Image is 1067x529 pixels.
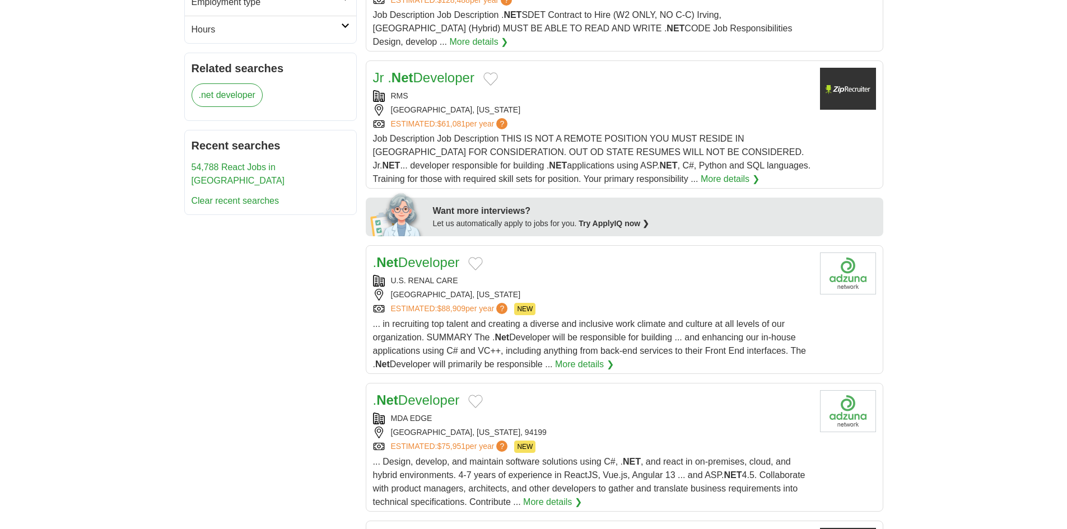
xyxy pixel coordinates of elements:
[192,60,350,77] h2: Related searches
[623,457,641,466] strong: NET
[579,219,649,228] a: Try ApplyIQ now ❯
[437,119,465,128] span: $61,081
[667,24,684,33] strong: NET
[373,319,806,369] span: ... in recruiting top talent and creating a diverse and inclusive work climate and culture at all...
[496,303,507,314] span: ?
[437,304,465,313] span: $88,909
[659,161,677,170] strong: NET
[514,441,535,453] span: NEW
[373,289,811,301] div: [GEOGRAPHIC_DATA], [US_STATE]
[433,218,877,230] div: Let us automatically apply to jobs for you.
[192,196,279,205] a: Clear recent searches
[376,255,398,270] strong: Net
[523,495,582,509] a: More details ❯
[820,390,876,432] img: Company logo
[820,68,876,110] img: Company logo
[375,359,390,369] strong: Net
[192,83,263,107] a: .net developer
[373,70,474,85] a: Jr .NetDeveloper
[391,118,510,130] a: ESTIMATED:$61,081per year?
[373,134,811,184] span: Job Description Job Description THIS IS NOT A REMOTE POSITION YOU MUST RESIDE IN [GEOGRAPHIC_DATA...
[373,90,811,102] div: RMS
[495,333,509,342] strong: Net
[549,161,567,170] strong: NET
[514,303,535,315] span: NEW
[373,104,811,116] div: [GEOGRAPHIC_DATA], [US_STATE]
[449,35,508,49] a: More details ❯
[370,191,425,236] img: apply-iq-scientist.png
[391,276,458,285] a: U.S. RENAL CARE
[392,70,413,85] strong: Net
[437,442,465,451] span: $75,951
[496,118,507,129] span: ?
[185,16,356,43] a: Hours
[820,252,876,294] img: US Renal Care logo
[192,23,341,36] h2: Hours
[373,413,811,424] div: MDA EDGE
[391,303,510,315] a: ESTIMATED:$88,909per year?
[373,392,460,408] a: .NetDeveloper
[433,204,877,218] div: Want more interviews?
[373,10,793,46] span: Job Description Job Description . SDET Contract to Hire (W2 ONLY, NO C-C) Irving, [GEOGRAPHIC_DAT...
[192,137,350,154] h2: Recent searches
[496,441,507,452] span: ?
[468,257,483,270] button: Add to favorite jobs
[724,470,742,480] strong: NET
[373,427,811,438] div: [GEOGRAPHIC_DATA], [US_STATE], 94199
[483,72,498,86] button: Add to favorite jobs
[391,441,510,453] a: ESTIMATED:$75,951per year?
[468,395,483,408] button: Add to favorite jobs
[373,457,805,507] span: ... Design, develop, and maintain software solutions using C#, . , and react in on-premises, clou...
[382,161,400,170] strong: NET
[504,10,521,20] strong: NET
[373,255,460,270] a: .NetDeveloper
[701,172,760,186] a: More details ❯
[376,392,398,408] strong: Net
[555,358,614,371] a: More details ❯
[192,162,285,185] a: 54,788 React Jobs in [GEOGRAPHIC_DATA]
